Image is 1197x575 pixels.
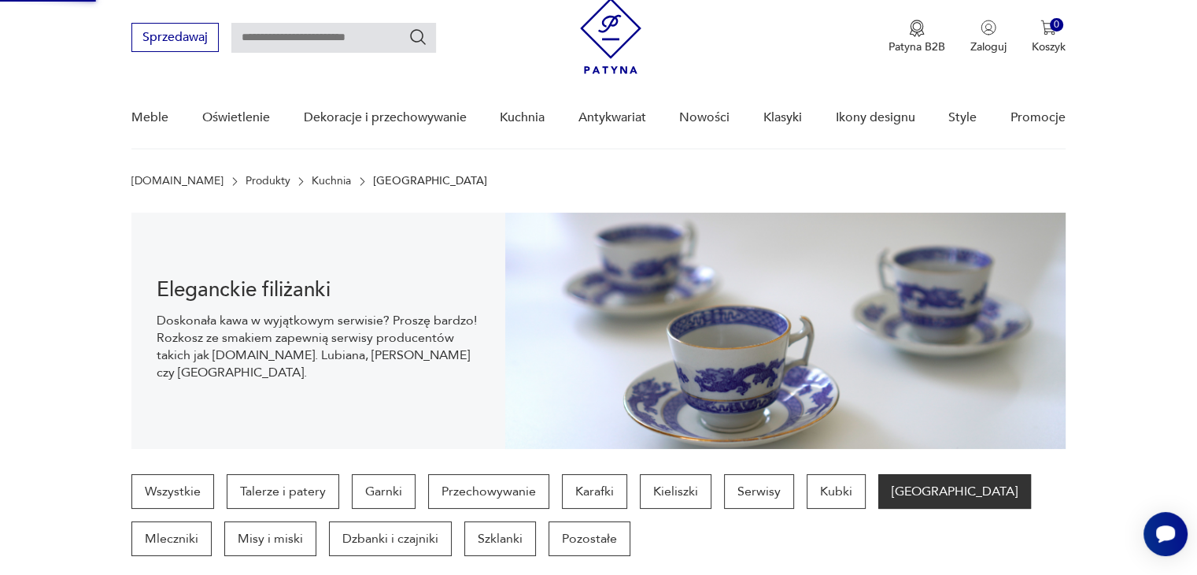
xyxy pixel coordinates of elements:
div: 0 [1050,18,1063,32]
a: Kuchnia [312,175,351,187]
a: Ikony designu [835,87,914,148]
a: Garnki [352,474,416,509]
a: Style [948,87,977,148]
a: Ikona medaluPatyna B2B [889,20,945,54]
a: Nowości [679,87,730,148]
p: Koszyk [1032,39,1066,54]
a: Produkty [246,175,290,187]
button: Patyna B2B [889,20,945,54]
a: Klasyki [763,87,802,148]
a: Dzbanki i czajniki [329,521,452,556]
a: Meble [131,87,168,148]
a: Misy i miski [224,521,316,556]
a: Antykwariat [578,87,646,148]
a: Dekoracje i przechowywanie [303,87,466,148]
h1: Eleganckie filiżanki [157,280,480,299]
img: Ikona medalu [909,20,925,37]
iframe: Smartsupp widget button [1143,512,1188,556]
a: Promocje [1010,87,1066,148]
button: 0Koszyk [1032,20,1066,54]
a: Sprzedawaj [131,33,219,44]
a: Pozostałe [549,521,630,556]
p: Patyna B2B [889,39,945,54]
a: [GEOGRAPHIC_DATA] [878,474,1031,509]
p: [GEOGRAPHIC_DATA] [373,175,487,187]
a: Talerze i patery [227,474,339,509]
p: Zaloguj [970,39,1007,54]
a: Szklanki [464,521,536,556]
a: Kuchnia [500,87,545,148]
img: Ikonka użytkownika [981,20,996,35]
a: Wszystkie [131,474,214,509]
a: [DOMAIN_NAME] [131,175,224,187]
a: Przechowywanie [428,474,549,509]
a: Kieliszki [640,474,711,509]
img: Ikona koszyka [1040,20,1056,35]
button: Sprzedawaj [131,23,219,52]
a: Kubki [807,474,866,509]
button: Szukaj [408,28,427,46]
a: Karafki [562,474,627,509]
p: Doskonała kawa w wyjątkowym serwisie? Proszę bardzo! Rozkosz ze smakiem zapewnią serwisy producen... [157,312,480,381]
a: Mleczniki [131,521,212,556]
a: Serwisy [724,474,794,509]
button: Zaloguj [970,20,1007,54]
a: Oświetlenie [202,87,270,148]
img: 1132479ba2f2d4faba0628093889a7ce.jpg [505,213,1066,449]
